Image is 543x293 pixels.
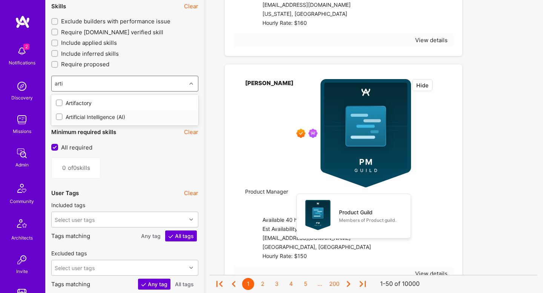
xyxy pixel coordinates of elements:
i: icon Chevron [189,266,193,270]
span: 2 [23,44,29,50]
span: Exclude builders with performance issue [61,17,170,25]
img: teamwork [14,112,29,127]
div: [US_STATE], [GEOGRAPHIC_DATA] [262,10,355,19]
div: Artifactory [56,99,194,107]
span: of 0 skills [68,164,94,172]
div: 2 [256,278,268,290]
div: Discovery [11,94,33,102]
div: Notifications [9,59,35,67]
div: Invite [16,267,28,275]
div: Missions [13,127,31,135]
div: 4 [285,278,297,290]
div: [GEOGRAPHIC_DATA], [GEOGRAPHIC_DATA] [262,243,371,252]
div: Available 40 hours weekly [262,216,371,225]
img: admin teamwork [14,146,29,161]
div: Select user tags [55,264,95,272]
div: Hourly Rate: $150 [262,252,371,261]
i: icon EmptyStar [442,79,448,85]
button: All tags [165,230,197,241]
img: discovery [14,79,29,94]
div: ... [314,278,326,290]
i: icon Chevron [189,218,193,221]
div: [EMAIL_ADDRESS][DOMAIN_NAME] [262,1,355,10]
span: All required [61,143,92,151]
div: [EMAIL_ADDRESS][DOMAIN_NAME] [262,234,371,243]
p: Tags matching [51,230,198,241]
i: icon Chevron [189,82,193,85]
button: Any tag [138,279,170,290]
i: icon linkedIn [245,198,251,204]
button: Clear [184,128,198,136]
div: View details [415,270,448,278]
img: bell [14,44,29,59]
p: Tags matching [51,279,198,290]
img: Product Guild [321,79,411,188]
div: 3 [271,278,283,290]
button: All tags [172,279,197,290]
div: Product Guild [339,208,373,216]
div: Hourly Rate: $160 [262,19,355,28]
div: 1 [242,278,254,290]
i: icon CheckWhite [168,234,173,239]
div: Product Manager [245,188,411,197]
div: Est Availability 40 hours weekly [262,225,371,234]
img: Architects [13,216,31,234]
button: Clear [184,2,198,10]
label: Excluded tags [51,250,87,257]
label: Included tags [51,201,85,209]
img: Been on Mission [308,129,318,138]
div: 5 [299,278,311,290]
button: Any tag [138,230,164,241]
button: Hide [412,79,433,91]
div: Architects [11,234,33,242]
div: Select user tags [55,215,95,223]
span: Include inferred skills [61,50,119,58]
div: Skills [51,2,66,10]
div: Admin [15,161,29,169]
div: 1-50 of 10000 [380,280,420,288]
img: Community [13,179,31,197]
img: Product Guild [303,200,333,230]
button: Clear [184,189,198,197]
img: Exceptional A.Teamer [296,129,305,138]
div: 200 [328,278,340,290]
div: User Tags [51,189,79,197]
img: logo [15,15,30,29]
div: Community [10,197,34,205]
span: Require [DOMAIN_NAME] verified skill [61,28,163,36]
div: Minimum required skills [51,128,116,136]
div: View details [415,36,448,44]
span: Include applied skills [61,39,117,47]
div: [PERSON_NAME] [245,79,293,188]
div: Artificial Intelligence (AI) [56,113,194,121]
div: Members of Product guild. [339,216,396,224]
img: Invite [14,252,29,267]
span: Require proposed [61,60,109,68]
i: icon CheckWhite [141,282,146,287]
